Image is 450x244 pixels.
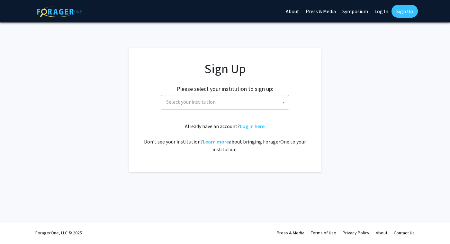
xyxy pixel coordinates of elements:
[164,95,289,109] span: Select your institution
[35,222,82,244] div: ForagerOne, LLC © 2025
[311,230,336,236] a: Terms of Use
[343,230,369,236] a: Privacy Policy
[240,123,265,129] a: Log in here
[203,138,229,145] a: Learn more about bringing ForagerOne to your institution
[161,95,289,109] span: Select your institution
[394,230,415,236] a: Contact Us
[37,6,82,17] img: ForagerOne Logo
[166,99,216,105] span: Select your institution
[141,61,309,76] h1: Sign Up
[177,85,273,92] h2: Please select your institution to sign up:
[141,122,309,153] div: Already have an account? . Don't see your institution? about bringing ForagerOne to your institut...
[277,230,304,236] a: Press & Media
[376,230,387,236] a: About
[392,5,418,18] a: Sign Up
